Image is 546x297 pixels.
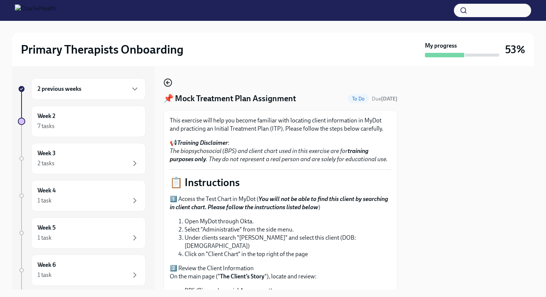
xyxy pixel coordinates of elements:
li: Click on "Client Chart" in the top right of the page [185,250,391,258]
h3: 53% [505,43,525,56]
li: BPS (Biopsychosocial Assessment) [185,287,391,295]
div: 1 task [38,271,52,279]
p: This exercise will help you become familiar with locating client information in MyDot and practic... [170,116,391,133]
div: 2 tasks [38,159,55,167]
h6: 2 previous weeks [38,85,81,93]
li: Open MyDot through Okta. [185,217,391,226]
strong: You will not be able to find this client by searching in client chart. Please follow the instruct... [170,195,388,211]
p: 2️⃣ Review the Client Information On the main page (" "), locate and review: [170,264,391,281]
strong: The Client’s Story [220,273,264,280]
strong: My progress [425,42,457,50]
h2: Primary Therapists Onboarding [21,42,183,57]
div: 7 tasks [38,122,55,130]
span: August 22nd, 2025 09:00 [372,95,397,102]
a: Week 27 tasks [18,106,146,137]
li: Under clients search "[PERSON_NAME]" and select this client (DOB: [DEMOGRAPHIC_DATA]) [185,234,391,250]
h6: Week 5 [38,224,56,232]
span: To Do [348,96,369,102]
em: The biopsychosocial (BPS) and client chart used in this exercise are for . They do not represent ... [170,147,388,163]
p: 1️⃣ Access the Test Chart in MyDot ( ) [170,195,391,211]
strong: [DATE] [381,96,397,102]
a: Week 51 task [18,217,146,249]
h6: Week 4 [38,186,56,195]
a: Week 41 task [18,180,146,211]
div: 1 task [38,234,52,242]
h6: Week 3 [38,149,56,157]
div: 1 task [38,197,52,205]
div: 2 previous weeks [31,78,146,100]
a: Week 32 tasks [18,143,146,174]
span: Due [372,96,397,102]
img: CharlieHealth [15,4,56,16]
h6: Week 2 [38,112,55,120]
p: 📢 : [170,139,391,163]
li: Select "Administrative" from the side menu. [185,226,391,234]
a: Week 61 task [18,255,146,286]
p: 📋 Instructions [170,176,391,189]
strong: Training Disclaimer [177,139,228,146]
h6: Week 6 [38,261,56,269]
h4: 📌 Mock Treatment Plan Assignment [163,93,296,104]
